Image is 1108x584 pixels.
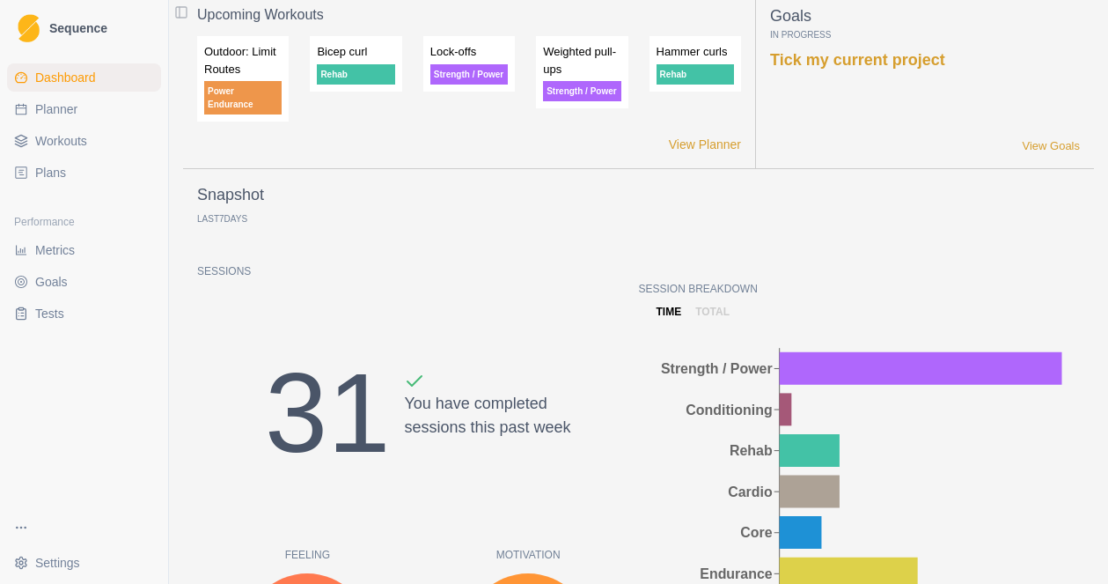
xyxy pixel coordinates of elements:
p: total [695,304,730,320]
span: Plans [35,164,66,181]
p: Weighted pull-ups [543,43,620,78]
tspan: Strength / Power [660,361,772,376]
p: Last Days [197,214,247,224]
a: Goals [7,268,161,296]
a: Planner [7,95,161,123]
p: Outdoor: Limit Routes [204,43,282,78]
tspan: Cardio [728,484,773,499]
p: Motivation [418,547,639,563]
div: You have completed sessions this past week [404,371,570,498]
p: Goals [770,4,1080,28]
p: In Progress [770,28,1080,41]
a: View Planner [669,136,741,154]
p: Strength / Power [430,64,508,85]
span: Workouts [35,132,87,150]
p: Session Breakdown [639,281,1081,297]
span: Sequence [49,22,107,34]
p: Hammer curls [657,43,734,61]
p: Snapshot [197,183,264,207]
a: Metrics [7,236,161,264]
tspan: Endurance [700,566,773,581]
span: Metrics [35,241,75,259]
p: Sessions [197,263,639,279]
span: Tests [35,305,64,322]
tspan: Conditioning [686,403,772,418]
div: 31 [265,329,390,498]
p: Bicep curl [317,43,394,61]
a: Tick my current project [770,51,945,69]
p: Upcoming Workouts [197,4,741,26]
p: Feeling [197,547,418,563]
span: Goals [35,273,68,291]
button: Settings [7,549,161,577]
p: time [657,304,682,320]
p: Strength / Power [543,81,620,101]
p: Power Endurance [204,81,282,115]
p: Lock-offs [430,43,508,61]
a: Dashboard [7,63,161,92]
a: Workouts [7,127,161,155]
tspan: Rehab [730,443,773,458]
span: Planner [35,100,77,118]
a: Plans [7,159,161,187]
a: Tests [7,299,161,328]
tspan: Core [740,526,773,541]
a: LogoSequence [7,7,161,49]
p: Rehab [317,64,394,85]
span: Dashboard [35,69,96,86]
a: View Goals [1022,137,1080,155]
p: Rehab [657,64,734,85]
div: Performance [7,208,161,236]
img: Logo [18,14,40,43]
span: 7 [219,214,224,224]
